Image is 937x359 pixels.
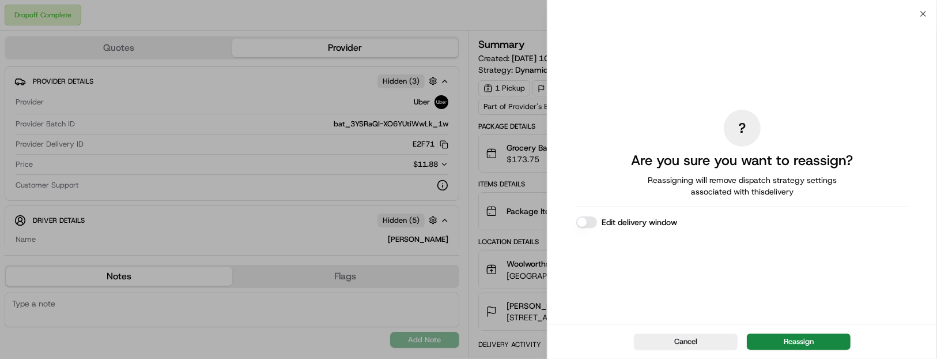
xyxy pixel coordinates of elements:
button: Reassign [747,334,851,350]
div: ? [724,110,761,147]
span: Reassigning will remove dispatch strategy settings associated with this delivery [632,174,853,197]
h2: Are you sure you want to reassign? [631,151,853,170]
label: Edit delivery window [602,216,677,228]
button: Cancel [634,334,738,350]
